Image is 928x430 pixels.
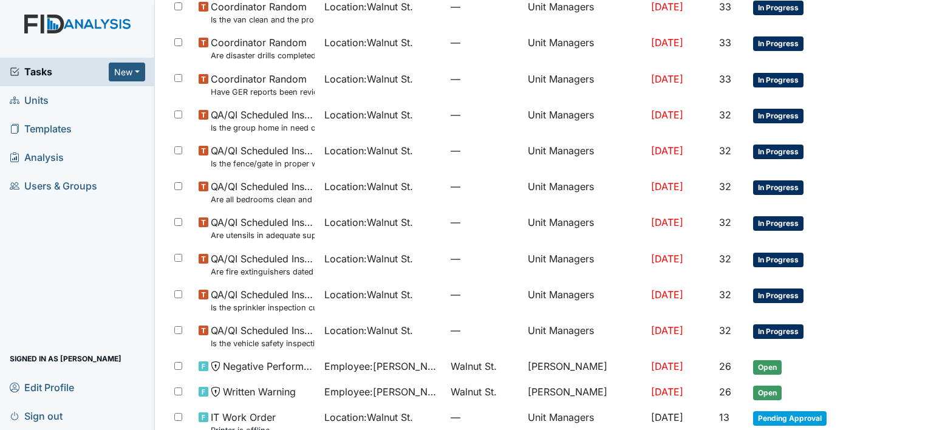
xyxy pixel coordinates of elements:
span: Signed in as [PERSON_NAME] [10,349,121,368]
a: Tasks [10,64,109,79]
small: Is the vehicle safety inspection report current and in the mileage log pouch? [211,338,315,349]
small: Is the group home in need of any outside repairs (paint, gutters, pressure wash, etc.)? [211,122,315,134]
span: QA/QI Scheduled Inspection Is the group home in need of any outside repairs (paint, gutters, pres... [211,107,315,134]
span: [DATE] [651,73,683,85]
td: Unit Managers [523,30,646,66]
small: Are all bedrooms clean and in good repair? [211,194,315,205]
span: Employee : [PERSON_NAME] [324,384,440,399]
span: [DATE] [651,216,683,228]
span: In Progress [753,180,803,195]
span: Location : Walnut St. [324,410,413,425]
span: — [451,323,518,338]
span: Walnut St. [451,359,497,374]
span: 26 [719,386,731,398]
span: 32 [719,145,731,157]
span: 32 [719,253,731,265]
span: [DATE] [651,253,683,265]
small: Are disaster drills completed as scheduled? [211,50,315,61]
small: Is the fence/gate in proper working condition? [211,158,315,169]
span: 32 [719,180,731,193]
span: 33 [719,36,731,49]
span: Negative Performance Review [223,359,315,374]
span: In Progress [753,109,803,123]
span: Location : Walnut St. [324,287,413,302]
span: In Progress [753,1,803,15]
td: Unit Managers [523,318,646,354]
span: In Progress [753,145,803,159]
span: 32 [719,109,731,121]
small: Is the sprinkler inspection current? (document the date in the comment section) [211,302,315,313]
span: Walnut St. [451,384,497,399]
span: [DATE] [651,360,683,372]
span: 33 [719,73,731,85]
span: Pending Approval [753,411,827,426]
span: Coordinator Random Are disaster drills completed as scheduled? [211,35,315,61]
span: Open [753,386,782,400]
span: 33 [719,1,731,13]
span: [DATE] [651,288,683,301]
span: In Progress [753,216,803,231]
span: — [451,143,518,158]
span: [DATE] [651,411,683,423]
span: [DATE] [651,180,683,193]
td: [PERSON_NAME] [523,380,646,405]
span: Location : Walnut St. [324,179,413,194]
td: Unit Managers [523,67,646,103]
span: Location : Walnut St. [324,323,413,338]
span: In Progress [753,36,803,51]
small: Is the van clean and the proper documentation been stored? [211,14,315,26]
td: Unit Managers [523,174,646,210]
span: — [451,179,518,194]
span: 32 [719,324,731,336]
span: QA/QI Scheduled Inspection Is the sprinkler inspection current? (document the date in the comment... [211,287,315,313]
button: New [109,63,145,81]
small: Have GER reports been reviewed by managers within 72 hours of occurrence? [211,86,315,98]
span: — [451,410,518,425]
span: Location : Walnut St. [324,143,413,158]
span: Written Warning [223,384,296,399]
span: — [451,72,518,86]
td: Unit Managers [523,282,646,318]
span: 32 [719,288,731,301]
span: Location : Walnut St. [324,215,413,230]
td: Unit Managers [523,138,646,174]
span: Sign out [10,406,63,425]
td: [PERSON_NAME] [523,354,646,380]
span: [DATE] [651,145,683,157]
td: Unit Managers [523,103,646,138]
span: 26 [719,360,731,372]
span: In Progress [753,253,803,267]
span: 32 [719,216,731,228]
span: Users & Groups [10,177,97,196]
span: — [451,251,518,266]
span: In Progress [753,288,803,303]
small: Are fire extinguishers dated and initialed monthly and serviced annually? Are they attached to th... [211,266,315,278]
span: QA/QI Scheduled Inspection Are all bedrooms clean and in good repair? [211,179,315,205]
span: — [451,107,518,122]
span: Units [10,91,49,110]
span: In Progress [753,324,803,339]
span: — [451,215,518,230]
span: — [451,35,518,50]
span: QA/QI Scheduled Inspection Is the fence/gate in proper working condition? [211,143,315,169]
span: Employee : [PERSON_NAME] [324,359,440,374]
span: Edit Profile [10,378,74,397]
span: Analysis [10,148,64,167]
span: [DATE] [651,36,683,49]
span: [DATE] [651,109,683,121]
span: 13 [719,411,729,423]
span: QA/QI Scheduled Inspection Are utensils in adequate supply? [211,215,315,241]
td: Unit Managers [523,247,646,282]
span: QA/QI Scheduled Inspection Is the vehicle safety inspection report current and in the mileage log... [211,323,315,349]
span: Open [753,360,782,375]
span: Coordinator Random Have GER reports been reviewed by managers within 72 hours of occurrence? [211,72,315,98]
small: Are utensils in adequate supply? [211,230,315,241]
span: [DATE] [651,386,683,398]
span: Templates [10,120,72,138]
td: Unit Managers [523,210,646,246]
span: [DATE] [651,1,683,13]
span: In Progress [753,73,803,87]
span: QA/QI Scheduled Inspection Are fire extinguishers dated and initialed monthly and serviced annual... [211,251,315,278]
span: Location : Walnut St. [324,107,413,122]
